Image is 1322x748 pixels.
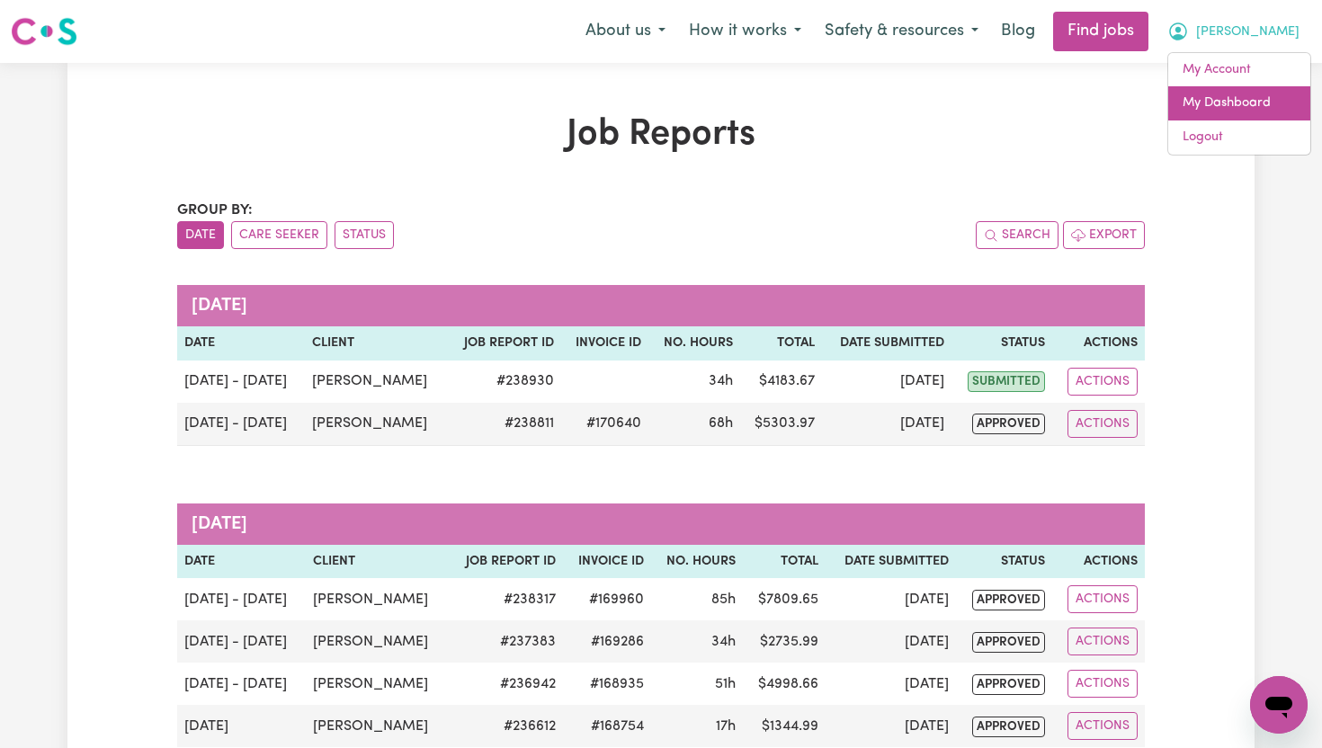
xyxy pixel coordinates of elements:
[972,717,1045,737] span: approved
[305,403,447,446] td: [PERSON_NAME]
[563,620,651,663] td: #169286
[826,663,956,705] td: [DATE]
[11,11,77,52] a: Careseekers logo
[822,403,951,446] td: [DATE]
[1167,52,1311,156] div: My Account
[561,403,648,446] td: #170640
[305,361,447,403] td: [PERSON_NAME]
[561,326,648,361] th: Invoice ID
[826,620,956,663] td: [DATE]
[177,221,224,249] button: sort invoices by date
[306,663,448,705] td: [PERSON_NAME]
[177,403,305,446] td: [DATE] - [DATE]
[335,221,394,249] button: sort invoices by paid status
[306,578,448,620] td: [PERSON_NAME]
[1067,670,1138,698] button: Actions
[447,403,561,446] td: # 238811
[1168,120,1310,155] a: Logout
[1250,676,1308,734] iframe: Button to launch messaging window
[711,592,736,607] span: 85 hours
[177,503,1145,545] caption: [DATE]
[11,15,77,48] img: Careseekers logo
[563,705,651,747] td: #168754
[740,361,822,403] td: $ 4183.67
[972,590,1045,610] span: approved
[648,326,740,361] th: No. Hours
[177,203,253,218] span: Group by:
[972,674,1045,695] span: approved
[448,578,563,620] td: # 238317
[716,719,736,734] span: 17 hours
[1067,628,1138,655] button: Actions
[177,578,306,620] td: [DATE] - [DATE]
[972,414,1045,434] span: approved
[743,705,825,747] td: $ 1344.99
[448,705,563,747] td: # 236612
[1067,585,1138,613] button: Actions
[651,545,743,579] th: No. Hours
[740,326,822,361] th: Total
[826,705,956,747] td: [DATE]
[177,285,1145,326] caption: [DATE]
[972,632,1045,653] span: approved
[177,620,306,663] td: [DATE] - [DATE]
[1168,86,1310,120] a: My Dashboard
[448,545,563,579] th: Job Report ID
[951,326,1052,361] th: Status
[1052,326,1145,361] th: Actions
[306,705,448,747] td: [PERSON_NAME]
[740,403,822,446] td: $ 5303.97
[709,416,733,431] span: 68 hours
[1168,53,1310,87] a: My Account
[1053,12,1148,51] a: Find jobs
[826,545,956,579] th: Date Submitted
[743,620,825,663] td: $ 2735.99
[822,326,951,361] th: Date Submitted
[826,578,956,620] td: [DATE]
[574,13,677,50] button: About us
[976,221,1058,249] button: Search
[743,545,825,579] th: Total
[177,326,305,361] th: Date
[1067,368,1138,396] button: Actions
[448,663,563,705] td: # 236942
[177,663,306,705] td: [DATE] - [DATE]
[715,677,736,691] span: 51 hours
[1067,410,1138,438] button: Actions
[813,13,990,50] button: Safety & resources
[447,361,561,403] td: # 238930
[177,361,305,403] td: [DATE] - [DATE]
[968,371,1045,392] span: submitted
[231,221,327,249] button: sort invoices by care seeker
[306,620,448,663] td: [PERSON_NAME]
[563,578,651,620] td: #169960
[956,545,1052,579] th: Status
[177,705,306,747] td: [DATE]
[1067,712,1138,740] button: Actions
[743,663,825,705] td: $ 4998.66
[447,326,561,361] th: Job Report ID
[1052,545,1145,579] th: Actions
[1156,13,1311,50] button: My Account
[563,663,651,705] td: #168935
[677,13,813,50] button: How it works
[711,635,736,649] span: 34 hours
[990,12,1046,51] a: Blog
[563,545,651,579] th: Invoice ID
[448,620,563,663] td: # 237383
[709,374,733,388] span: 34 hours
[743,578,825,620] td: $ 7809.65
[822,361,951,403] td: [DATE]
[305,326,447,361] th: Client
[306,545,448,579] th: Client
[177,545,306,579] th: Date
[1063,221,1145,249] button: Export
[177,113,1145,156] h1: Job Reports
[1196,22,1300,42] span: [PERSON_NAME]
